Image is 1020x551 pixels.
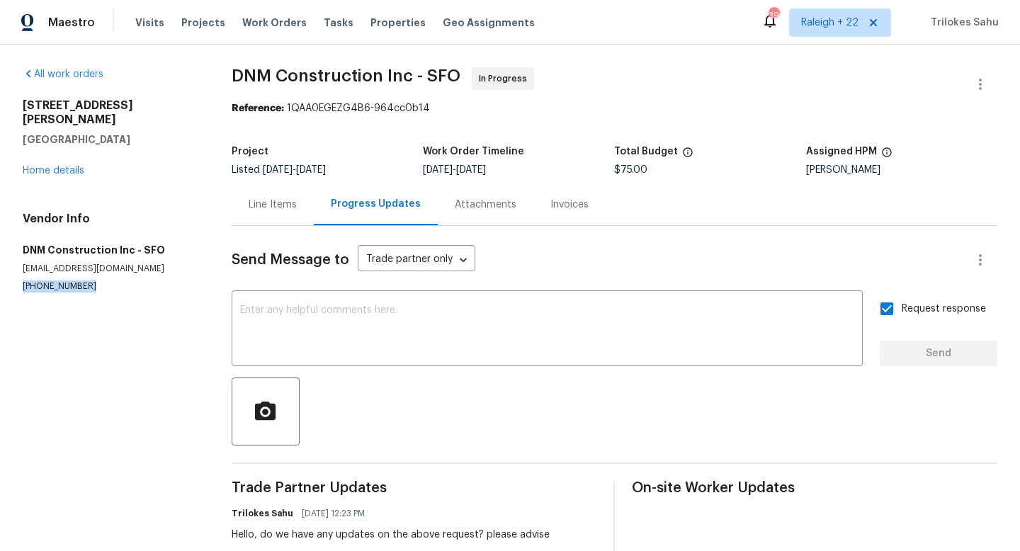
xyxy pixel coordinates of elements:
[232,101,997,115] div: 1QAA0EGEZG4B6-964cc0b14
[806,147,877,157] h5: Assigned HPM
[806,165,997,175] div: [PERSON_NAME]
[550,198,589,212] div: Invoices
[232,253,349,267] span: Send Message to
[331,197,421,211] div: Progress Updates
[23,166,84,176] a: Home details
[181,16,225,30] span: Projects
[358,249,475,272] div: Trade partner only
[135,16,164,30] span: Visits
[23,98,198,127] h2: [STREET_ADDRESS][PERSON_NAME]
[479,72,533,86] span: In Progress
[23,132,198,147] h5: [GEOGRAPHIC_DATA]
[324,18,353,28] span: Tasks
[232,165,326,175] span: Listed
[370,16,426,30] span: Properties
[249,198,297,212] div: Line Items
[232,103,284,113] b: Reference:
[632,481,997,495] span: On-site Worker Updates
[801,16,858,30] span: Raleigh + 22
[232,67,460,84] span: DNM Construction Inc - SFO
[23,263,198,275] p: [EMAIL_ADDRESS][DOMAIN_NAME]
[682,147,693,165] span: The total cost of line items that have been proposed by Opendoor. This sum includes line items th...
[232,481,597,495] span: Trade Partner Updates
[902,302,986,317] span: Request response
[23,69,103,79] a: All work orders
[614,165,647,175] span: $75.00
[455,198,516,212] div: Attachments
[232,528,550,542] div: Hello, do we have any updates on the above request? please advise
[48,16,95,30] span: Maestro
[423,165,453,175] span: [DATE]
[302,506,365,521] span: [DATE] 12:23 PM
[925,16,999,30] span: Trilokes Sahu
[881,147,892,165] span: The hpm assigned to this work order.
[614,147,678,157] h5: Total Budget
[456,165,486,175] span: [DATE]
[296,165,326,175] span: [DATE]
[423,165,486,175] span: -
[23,212,198,226] h4: Vendor Info
[23,243,198,257] h5: DNM Construction Inc - SFO
[769,8,778,23] div: 392
[232,506,293,521] h6: Trilokes Sahu
[423,147,524,157] h5: Work Order Timeline
[232,147,268,157] h5: Project
[242,16,307,30] span: Work Orders
[443,16,535,30] span: Geo Assignments
[263,165,293,175] span: [DATE]
[263,165,326,175] span: -
[23,280,198,292] p: [PHONE_NUMBER]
